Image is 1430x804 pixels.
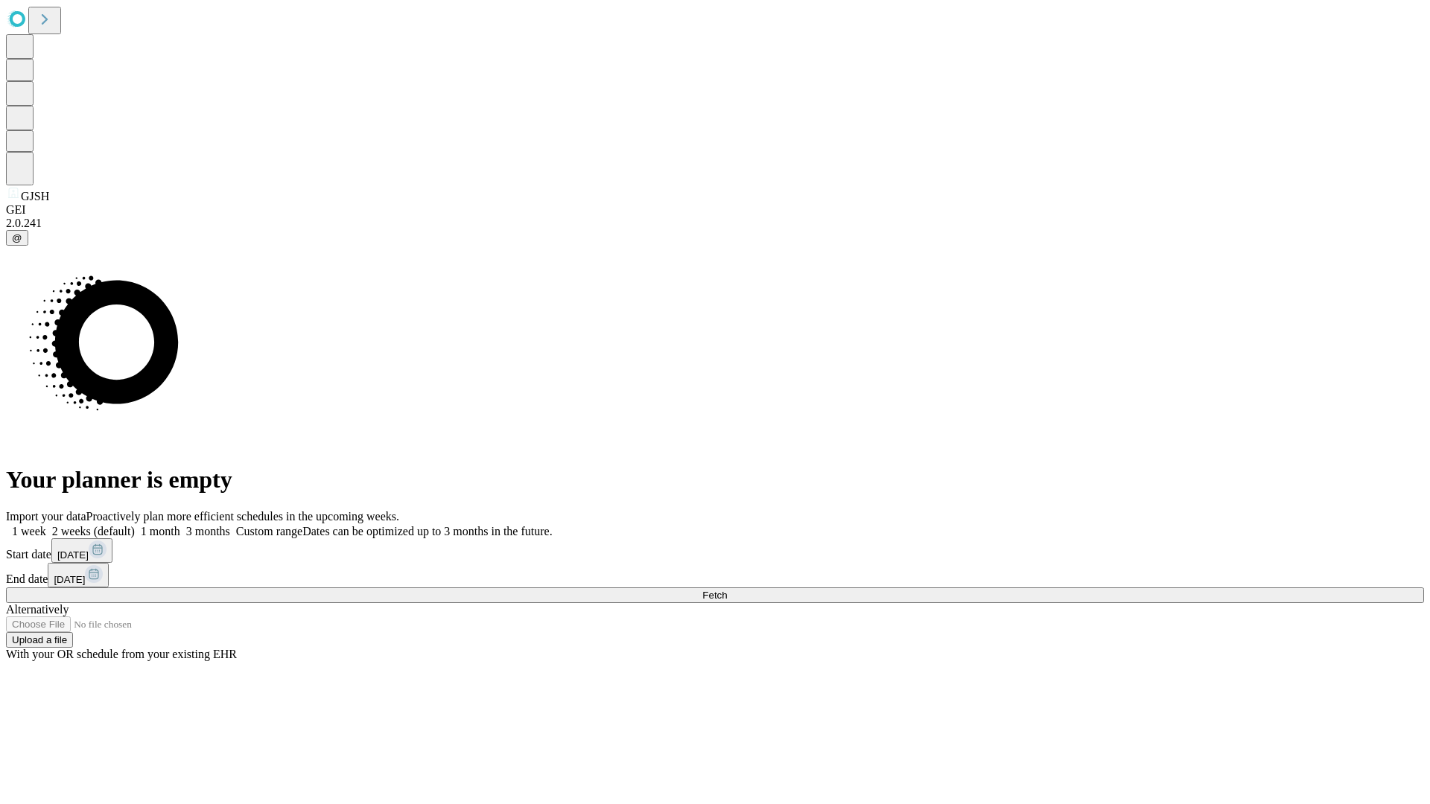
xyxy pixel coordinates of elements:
span: [DATE] [57,549,89,561]
span: 1 week [12,525,46,537]
span: Custom range [236,525,302,537]
div: Start date [6,538,1424,563]
span: Import your data [6,510,86,523]
button: Fetch [6,587,1424,603]
button: @ [6,230,28,246]
button: [DATE] [51,538,112,563]
div: 2.0.241 [6,217,1424,230]
span: 2 weeks (default) [52,525,135,537]
span: [DATE] [54,574,85,585]
button: [DATE] [48,563,109,587]
span: With your OR schedule from your existing EHR [6,648,237,660]
div: GEI [6,203,1424,217]
span: @ [12,232,22,243]
button: Upload a file [6,632,73,648]
div: End date [6,563,1424,587]
span: Proactively plan more efficient schedules in the upcoming weeks. [86,510,399,523]
span: Fetch [702,590,727,601]
span: Dates can be optimized up to 3 months in the future. [302,525,552,537]
span: 3 months [186,525,230,537]
h1: Your planner is empty [6,466,1424,494]
span: Alternatively [6,603,69,616]
span: 1 month [141,525,180,537]
span: GJSH [21,190,49,202]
